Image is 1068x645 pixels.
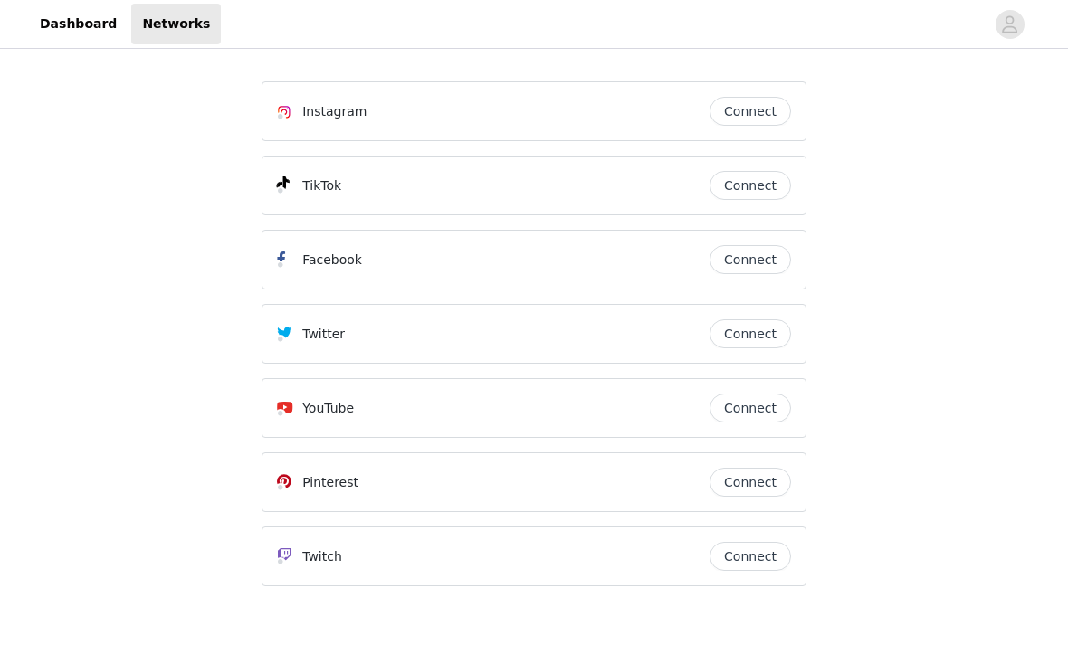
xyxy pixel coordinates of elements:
button: Connect [710,171,791,200]
button: Connect [710,394,791,422]
button: Connect [710,319,791,348]
p: Instagram [302,102,367,121]
button: Connect [710,542,791,571]
p: Twitter [302,325,345,344]
button: Connect [710,97,791,126]
img: Instagram Icon [277,105,291,119]
a: Dashboard [29,4,128,44]
p: Twitch [302,547,342,566]
button: Connect [710,245,791,274]
a: Networks [131,4,221,44]
p: Pinterest [302,473,358,492]
button: Connect [710,468,791,497]
p: TikTok [302,176,341,195]
p: YouTube [302,399,354,418]
div: avatar [1001,10,1018,39]
p: Facebook [302,251,362,270]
